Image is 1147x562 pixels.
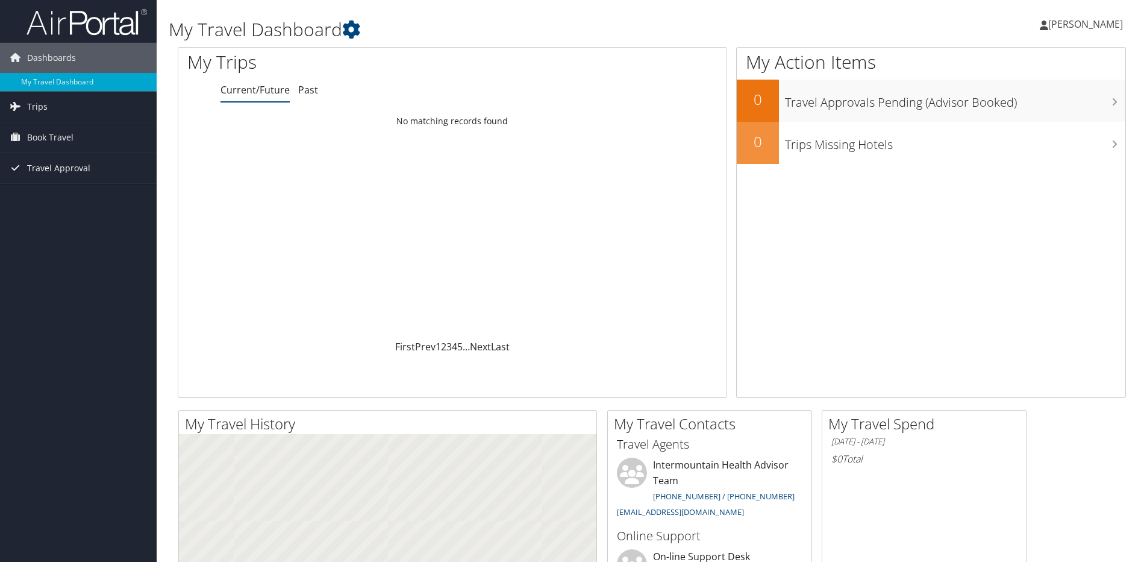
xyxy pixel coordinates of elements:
span: Travel Approval [27,153,90,183]
span: $0 [831,452,842,466]
span: Book Travel [27,122,73,153]
h2: 0 [737,89,779,110]
h2: My Travel History [185,414,596,434]
a: Past [298,83,318,96]
span: Dashboards [27,43,76,73]
a: 3 [446,340,452,353]
h2: My Travel Spend [828,414,1026,434]
li: Intermountain Health Advisor Team [611,458,808,522]
a: Current/Future [220,83,290,96]
h6: Total [831,452,1017,466]
a: 1 [436,340,441,353]
h1: My Action Items [737,49,1125,75]
h3: Online Support [617,528,802,545]
td: No matching records found [178,110,727,132]
h3: Travel Approvals Pending (Advisor Booked) [785,88,1125,111]
h1: My Trips [187,49,489,75]
img: airportal-logo.png [27,8,147,36]
h1: My Travel Dashboard [169,17,813,42]
a: 0Trips Missing Hotels [737,122,1125,164]
a: [PHONE_NUMBER] / [PHONE_NUMBER] [653,491,795,502]
h6: [DATE] - [DATE] [831,436,1017,447]
a: 5 [457,340,463,353]
h2: 0 [737,131,779,152]
span: [PERSON_NAME] [1048,17,1123,31]
span: … [463,340,470,353]
h3: Travel Agents [617,436,802,453]
a: First [395,340,415,353]
a: 0Travel Approvals Pending (Advisor Booked) [737,80,1125,122]
a: Next [470,340,491,353]
a: Prev [415,340,436,353]
h2: My Travel Contacts [614,414,811,434]
a: [EMAIL_ADDRESS][DOMAIN_NAME] [617,507,744,517]
a: Last [491,340,510,353]
a: 4 [452,340,457,353]
h3: Trips Missing Hotels [785,130,1125,153]
a: [PERSON_NAME] [1040,6,1135,42]
span: Trips [27,92,48,122]
a: 2 [441,340,446,353]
